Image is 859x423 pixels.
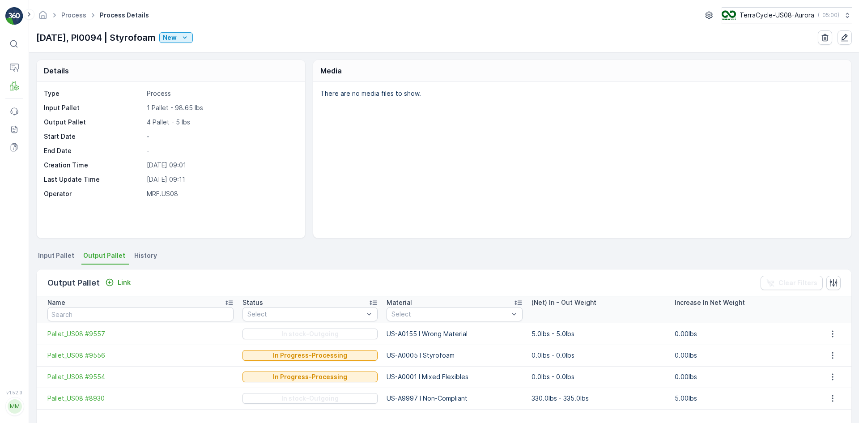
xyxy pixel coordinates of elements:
p: 330.0lbs - 335.0lbs [532,394,665,403]
p: There are no media files to show. [320,89,842,98]
span: Process Details [98,11,151,20]
div: MM [8,399,22,414]
p: US-A0155 I Wrong Material [387,329,523,338]
p: Output Pallet [44,118,143,127]
span: History [134,251,157,260]
button: In Progress-Processing [242,372,378,382]
p: 0.0lbs - 0.0lbs [532,372,665,381]
p: In Progress-Processing [273,351,347,360]
p: 0.00lbs [675,329,808,338]
button: TerraCycle-US08-Aurora(-05:00) [722,7,852,23]
button: In Progress-Processing [242,350,378,361]
p: Start Date [44,132,143,141]
p: Type [44,89,143,98]
p: [DATE] 09:01 [147,161,296,170]
a: Pallet_US08 #8930 [47,394,234,403]
p: New [163,33,177,42]
p: Details [44,65,69,76]
img: image_ci7OI47.png [722,10,736,20]
p: 5.0lbs - 5.0lbs [532,329,665,338]
p: Last Update Time [44,175,143,184]
p: 5.00lbs [675,394,808,403]
p: US-A0005 I Styrofoam [387,351,523,360]
p: 4 Pallet - 5 lbs [147,118,296,127]
p: In stock-Outgoing [281,394,339,403]
p: Name [47,298,65,307]
p: Status [242,298,263,307]
p: 0.00lbs [675,351,808,360]
p: - [147,146,296,155]
p: MRF.US08 [147,189,296,198]
span: v 1.52.3 [5,390,23,395]
input: Search [47,307,234,321]
p: Clear Filters [778,278,817,287]
img: logo [5,7,23,25]
button: New [159,32,193,43]
p: Increase In Net Weight [675,298,745,307]
p: Output Pallet [47,277,100,289]
p: Select [391,310,509,319]
p: End Date [44,146,143,155]
p: Process [147,89,296,98]
p: Input Pallet [44,103,143,112]
button: MM [5,397,23,416]
p: Select [247,310,364,319]
p: In stock-Outgoing [281,329,339,338]
p: 1 Pallet - 98.65 lbs [147,103,296,112]
p: [DATE], PI0094 | Styrofoam [36,31,156,44]
p: 0.0lbs - 0.0lbs [532,351,665,360]
button: Link [102,277,134,288]
a: Pallet_US08 #9557 [47,329,234,338]
span: Output Pallet [83,251,125,260]
a: Homepage [38,13,48,21]
p: Creation Time [44,161,143,170]
span: Input Pallet [38,251,74,260]
p: TerraCycle-US08-Aurora [740,11,814,20]
button: In stock-Outgoing [242,329,378,339]
a: Process [61,11,86,19]
p: (Net) In - Out Weight [532,298,596,307]
p: Material [387,298,412,307]
p: In Progress-Processing [273,372,347,381]
p: 0.00lbs [675,372,808,381]
a: Pallet_US08 #9554 [47,372,234,381]
p: ( -05:00 ) [818,12,839,19]
p: [DATE] 09:11 [147,175,296,184]
p: US-A9997 I Non-Compliant [387,394,523,403]
p: Operator [44,189,143,198]
button: In stock-Outgoing [242,393,378,404]
button: Clear Filters [761,276,823,290]
p: - [147,132,296,141]
a: Pallet_US08 #9556 [47,351,234,360]
p: US-A0001 I Mixed Flexibles [387,372,523,381]
p: Media [320,65,342,76]
p: Link [118,278,131,287]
